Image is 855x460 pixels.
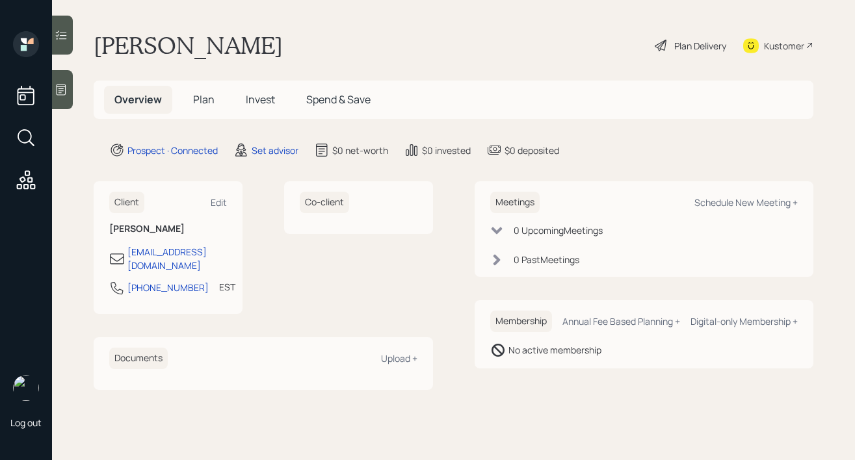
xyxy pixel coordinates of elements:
div: Annual Fee Based Planning + [562,315,680,327]
div: 0 Upcoming Meeting s [514,224,603,237]
div: Upload + [381,352,417,364]
div: 0 Past Meeting s [514,253,579,266]
div: $0 deposited [505,144,559,157]
div: [EMAIL_ADDRESS][DOMAIN_NAME] [127,245,227,272]
div: Set advisor [252,144,298,157]
div: Log out [10,416,42,429]
h6: Co-client [300,192,349,213]
h6: Membership [490,311,552,332]
div: Plan Delivery [674,39,726,53]
span: Invest [246,92,275,107]
span: Overview [114,92,162,107]
div: No active membership [508,343,601,357]
h6: Client [109,192,144,213]
h6: Meetings [490,192,540,213]
span: Plan [193,92,215,107]
div: Kustomer [764,39,804,53]
h1: [PERSON_NAME] [94,31,283,60]
img: robby-grisanti-headshot.png [13,375,39,401]
div: $0 invested [422,144,471,157]
div: EST [219,280,235,294]
div: Edit [211,196,227,209]
span: Spend & Save [306,92,371,107]
div: Digital-only Membership + [691,315,798,327]
div: Schedule New Meeting + [694,196,798,209]
div: [PHONE_NUMBER] [127,281,209,294]
h6: Documents [109,348,168,369]
div: Prospect · Connected [127,144,218,157]
div: $0 net-worth [332,144,388,157]
h6: [PERSON_NAME] [109,224,227,235]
